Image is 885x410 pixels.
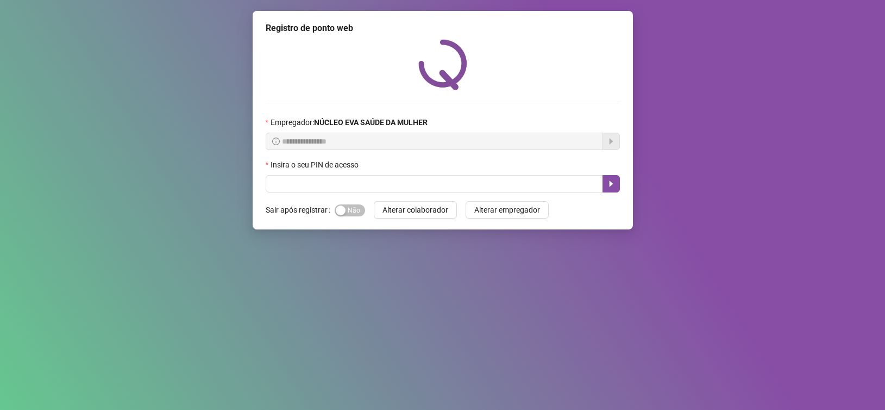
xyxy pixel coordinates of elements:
[266,201,335,219] label: Sair após registrar
[418,39,467,90] img: QRPoint
[374,201,457,219] button: Alterar colaborador
[271,116,428,128] span: Empregador :
[607,179,616,188] span: caret-right
[266,159,366,171] label: Insira o seu PIN de acesso
[474,204,540,216] span: Alterar empregador
[314,118,428,127] strong: NÚCLEO EVA SAÚDE DA MULHER
[266,22,620,35] div: Registro de ponto web
[466,201,549,219] button: Alterar empregador
[382,204,448,216] span: Alterar colaborador
[272,138,280,145] span: info-circle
